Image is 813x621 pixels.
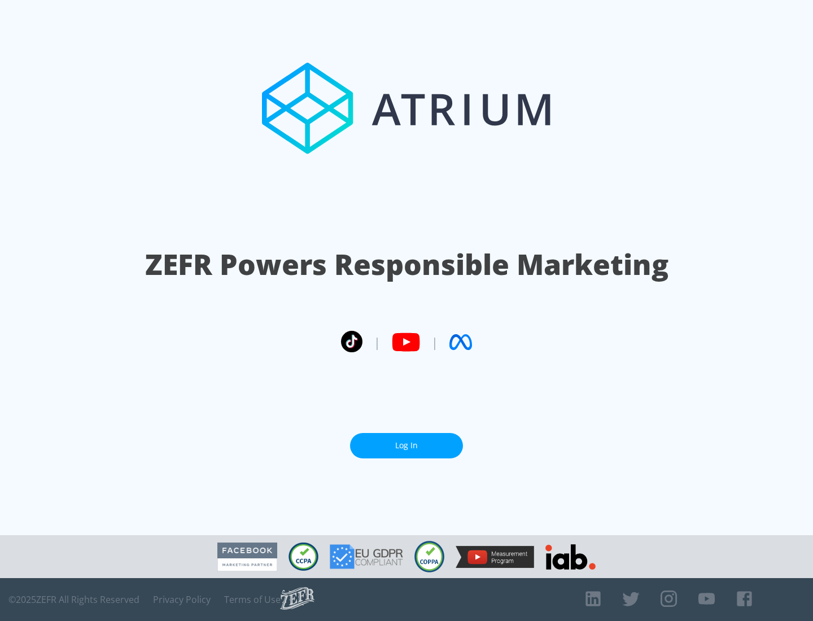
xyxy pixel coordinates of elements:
img: YouTube Measurement Program [456,546,534,568]
img: IAB [545,544,596,570]
img: GDPR Compliant [330,544,403,569]
h1: ZEFR Powers Responsible Marketing [145,245,668,284]
img: CCPA Compliant [289,543,318,571]
a: Log In [350,433,463,458]
a: Privacy Policy [153,594,211,605]
a: Terms of Use [224,594,281,605]
img: COPPA Compliant [414,541,444,572]
img: Facebook Marketing Partner [217,543,277,571]
span: © 2025 ZEFR All Rights Reserved [8,594,139,605]
span: | [374,334,381,351]
span: | [431,334,438,351]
